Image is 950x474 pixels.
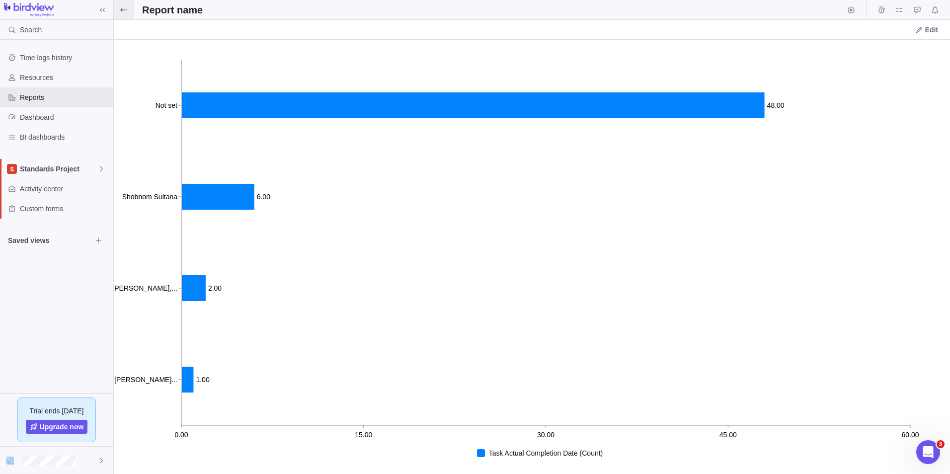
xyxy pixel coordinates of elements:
div: Get desktop and email notifications when someone tags you in tasks or when your attention is requ... [16,281,183,330]
tspan: Shobnom Sultana [122,193,178,201]
span: Time logs history [20,53,109,63]
span: Custom forms [20,204,109,214]
div: How can I help? [8,109,79,131]
a: Notifications [928,7,942,15]
text: 1.00 [196,376,209,384]
span: Edit [925,25,938,35]
a: Source reference 118128057: [125,248,133,256]
b: Built-in messaging: [16,228,92,236]
div: Fin says… [8,109,191,139]
span: Activity center [20,184,109,194]
div: Comment on projects and tasks and send messages to your team directly from the [GEOGRAPHIC_DATA].... [16,228,183,276]
span: Task Actual Completion Date (Count) [489,448,603,458]
span: Standards Project [20,164,97,174]
text: 45.00 [719,431,737,439]
text: 2.00 [208,284,222,292]
p: The team can also help [48,12,124,22]
button: Gif picker [31,325,39,333]
h2: Report name [142,3,203,17]
span: Dashboard [20,112,109,122]
h1: Fin [48,5,60,12]
text: 15.00 [355,431,372,439]
a: My assignments [892,7,906,15]
img: Profile image for Fin [28,5,44,21]
text: 48.00 [767,101,785,109]
text: 6.00 [257,193,270,201]
a: Time logs [874,7,888,15]
button: Start recording [63,325,71,333]
span: Resources [20,73,109,82]
span: Reports [20,92,109,102]
span: Notifications [928,3,942,17]
span: Approval requests [910,3,924,17]
b: Real-time notifications: [16,282,108,290]
span: Saved views [8,236,91,245]
a: Approval requests [910,7,924,15]
button: Home [156,4,174,23]
span: BI dashboards [20,132,109,142]
textarea: Message… [8,305,190,321]
a: Upgrade now [26,420,88,434]
button: Send a message… [170,321,186,337]
img: logo [4,3,54,17]
div: Yes! Birdview offers several real-time communication features: [16,203,183,223]
span: Browse views [91,234,105,247]
div: Can we do Real-time communication (chat, comments, or integrations with messaging apps) in the [G... [36,138,191,189]
span: Edit [911,23,942,37]
text: 60.00 [901,431,919,439]
tspan: [PERSON_NAME],... [112,284,177,292]
text: 0.00 [174,431,188,439]
div: Shobnom Sultana [6,455,18,467]
div: Shobnom says… [8,138,191,197]
span: Search [20,25,42,35]
tspan: Not set [156,101,177,109]
text: 30.00 [537,431,554,439]
button: Emoji picker [15,325,23,333]
tspan: [PERSON_NAME]... [114,376,177,384]
div: Fin says… [8,37,191,109]
span: Time logs [874,3,888,17]
button: Upload attachment [47,325,55,333]
span: Trial ends [DATE] [30,406,84,416]
img: Show [6,457,18,465]
div: Can we do Real-time communication (chat, comments, or integrations with messaging apps) in the [G... [44,144,183,183]
iframe: Intercom live chat [916,440,940,464]
span: Upgrade now [40,422,84,432]
div: Welcome to the AI Bot Help Desk! I'm here to provide fast and accurate support. Ask me anything, ... [16,43,155,102]
div: Close [174,4,192,22]
div: Welcome to the AI Bot Help Desk! I'm here to provide fast and accurate support. Ask me anything, ... [8,37,163,108]
span: Start timer [844,3,858,17]
span: 3 [937,440,945,448]
span: My assignments [892,3,906,17]
button: go back [6,4,25,23]
div: How can I help? [16,115,71,125]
